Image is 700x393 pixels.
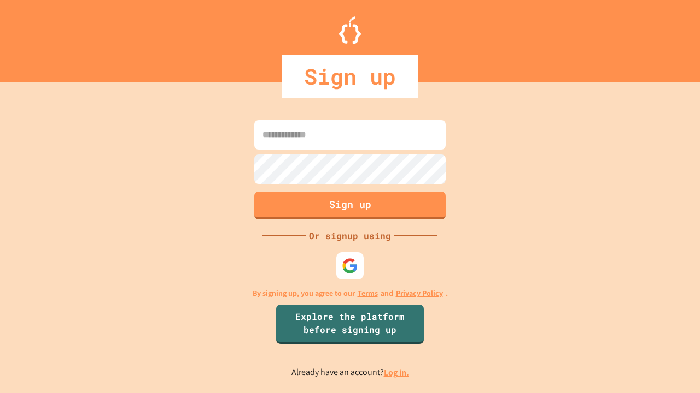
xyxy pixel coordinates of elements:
[396,288,443,299] a: Privacy Policy
[342,258,358,274] img: google-icon.svg
[384,367,409,378] a: Log in.
[282,55,418,98] div: Sign up
[253,288,448,299] p: By signing up, you agree to our and .
[339,16,361,44] img: Logo.svg
[291,366,409,379] p: Already have an account?
[306,229,394,242] div: Or signup using
[358,288,378,299] a: Terms
[276,305,424,344] a: Explore the platform before signing up
[254,192,446,219] button: Sign up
